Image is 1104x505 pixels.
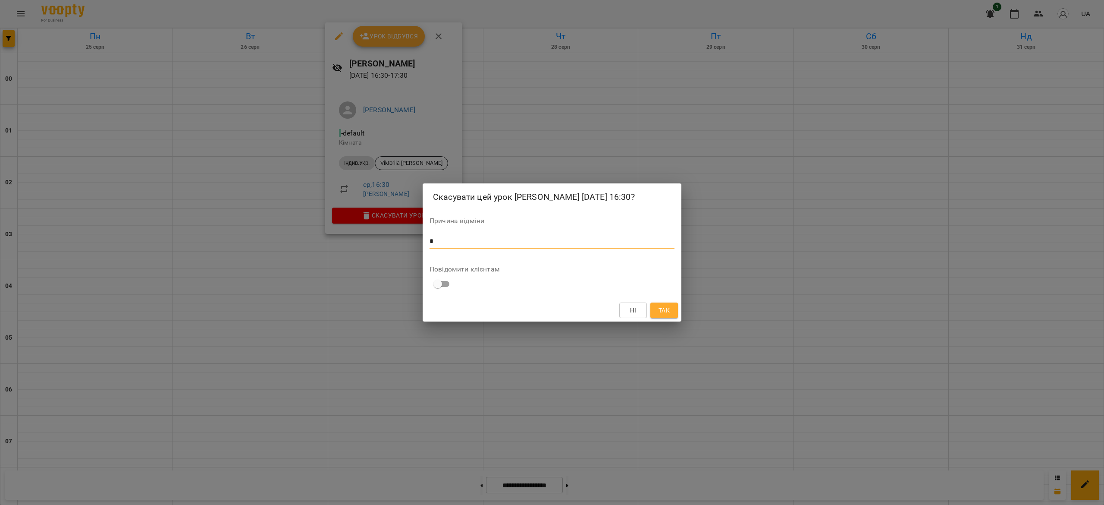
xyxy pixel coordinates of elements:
button: Так [650,303,678,318]
label: Повідомити клієнтам [430,266,674,273]
h2: Скасувати цей урок [PERSON_NAME] [DATE] 16:30? [433,190,671,204]
span: Ні [630,305,637,316]
label: Причина відміни [430,218,674,224]
button: Ні [619,303,647,318]
span: Так [659,305,670,316]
